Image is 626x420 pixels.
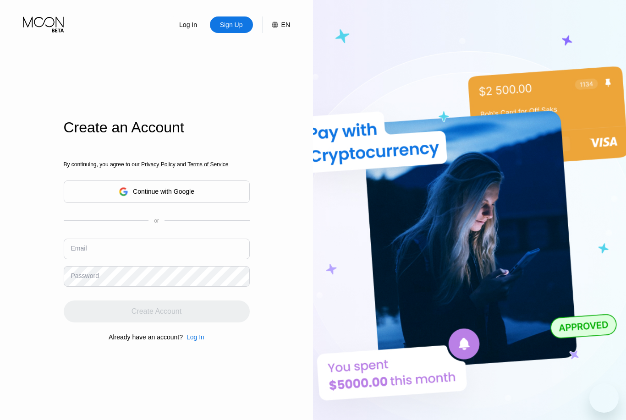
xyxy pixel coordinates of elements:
[109,333,183,341] div: Already have an account?
[262,16,290,33] div: EN
[187,333,204,341] div: Log In
[176,161,188,168] span: and
[589,383,619,413] iframe: Bouton de lancement de la fenêtre de messagerie
[71,245,87,252] div: Email
[71,272,99,279] div: Password
[178,20,198,29] div: Log In
[187,161,228,168] span: Terms of Service
[210,16,253,33] div: Sign Up
[64,180,250,203] div: Continue with Google
[281,21,290,28] div: EN
[154,218,159,224] div: or
[133,188,194,195] div: Continue with Google
[141,161,176,168] span: Privacy Policy
[167,16,210,33] div: Log In
[183,333,204,341] div: Log In
[64,119,250,136] div: Create an Account
[219,20,244,29] div: Sign Up
[64,161,250,168] div: By continuing, you agree to our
